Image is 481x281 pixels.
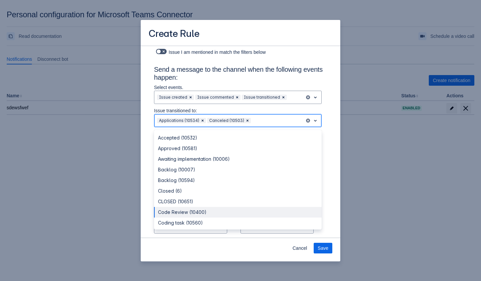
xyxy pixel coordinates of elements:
h3: Create Rule [149,28,200,41]
div: Approved (10581) [154,143,322,154]
div: Issue transitioned [242,95,280,100]
div: Applications (10534) [157,118,199,123]
div: Remove Applications (10534) [199,118,206,123]
span: Clear [245,118,250,123]
p: Issue transitioned to: [154,107,322,114]
div: Content idea (10578) [154,228,322,239]
span: open [311,93,319,101]
button: clear [306,118,310,123]
div: Backlog (10594) [154,175,322,186]
div: Backlog (10007) [154,164,322,175]
span: Clear [281,95,286,100]
div: Remove Canceled (10503) [244,118,251,123]
div: Coding task (10560) [154,218,322,228]
p: Select events. [154,84,322,91]
div: Awaiting implementation (10006) [154,154,322,164]
div: Remove Issue transitioned [280,95,287,100]
div: Remove Issue commented [234,95,240,100]
div: CLOSED (10651) [154,196,322,207]
button: Cancel [288,243,311,253]
div: Issue created [157,95,187,100]
div: Issue I am mentioned in match the filters below [154,47,327,56]
div: Accepted (10532) [154,133,322,143]
span: Clear [235,95,240,100]
div: Canceled (10503) [207,118,244,123]
span: Cancel [292,243,307,253]
span: Clear [200,118,205,123]
h3: Send a message to the channel when the following events happen: [154,65,327,84]
div: Remove Issue created [187,95,194,100]
button: clear [306,95,310,100]
button: Save [314,243,332,253]
span: Save [318,243,328,253]
div: Closed (6) [154,186,322,196]
div: Issue commented [195,95,234,100]
div: Code Review (10400) [154,207,322,218]
span: Clear [188,95,193,100]
span: open [311,117,319,125]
